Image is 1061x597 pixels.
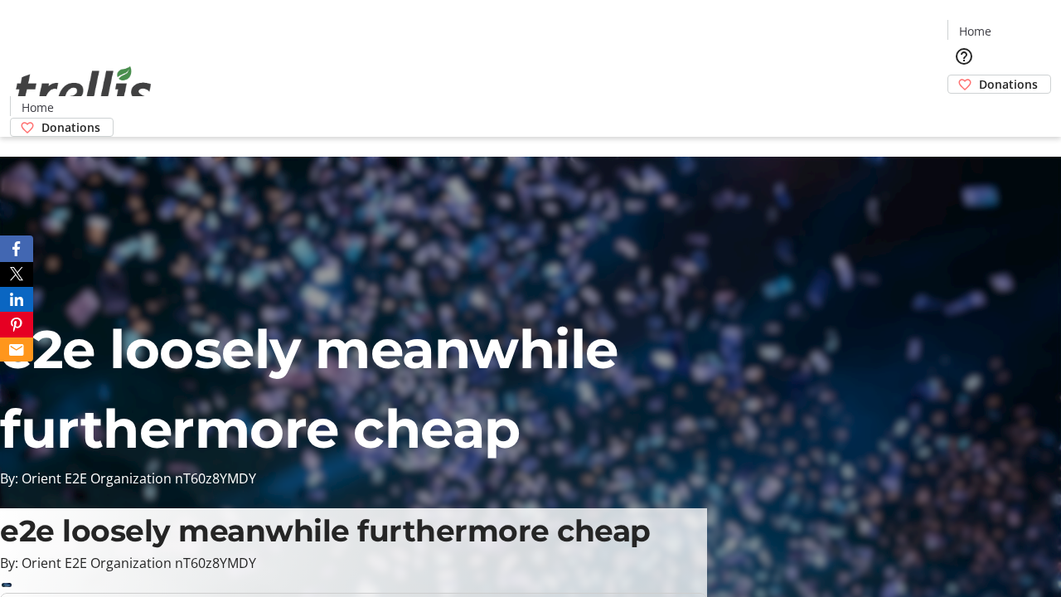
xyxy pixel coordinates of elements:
img: Orient E2E Organization nT60z8YMDY's Logo [10,48,157,131]
span: Home [959,22,991,40]
a: Home [948,22,1001,40]
span: Home [22,99,54,116]
a: Home [11,99,64,116]
button: Help [947,40,981,73]
button: Cart [947,94,981,127]
a: Donations [10,118,114,137]
span: Donations [41,119,100,136]
a: Donations [947,75,1051,94]
span: Donations [979,75,1038,93]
